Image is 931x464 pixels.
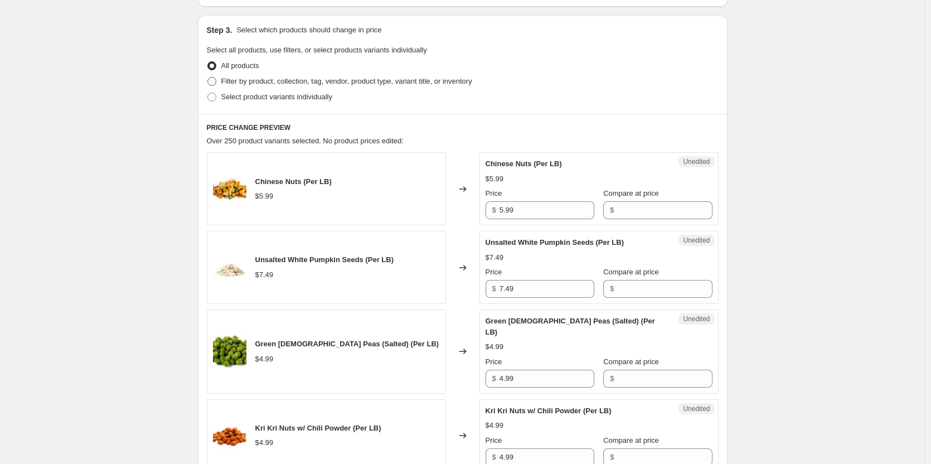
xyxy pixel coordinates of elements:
span: Unsalted White Pumpkin Seeds (Per LB) [255,255,394,264]
span: Price [486,357,502,366]
span: Kri Kri Nuts w/ Chili Powder (Per LB) [255,424,381,432]
span: $ [610,284,614,293]
h6: PRICE CHANGE PREVIEW [207,123,719,132]
span: Compare at price [603,357,659,366]
div: $7.49 [255,269,274,281]
span: Unedited [683,236,710,245]
img: 8007_OrientalMix_Pil-bJIxYnWI_80x.jpg [213,172,246,206]
span: Compare at price [603,436,659,444]
span: $ [492,284,496,293]
img: Cri-Cri-_Hot_Spicy_1808x_1ee1ee0b-f273-4f69-8c64-15815532ae4a_80x.webp [213,419,246,452]
div: $4.99 [255,437,274,448]
span: $ [492,206,496,214]
span: Select all products, use filters, or select products variants individually [207,46,427,54]
span: Chinese Nuts (Per LB) [486,159,562,168]
span: Unsalted White Pumpkin Seeds (Per LB) [486,238,624,246]
span: Select product variants individually [221,93,332,101]
span: Kri Kri Nuts w/ Chili Powder (Per LB) [486,407,612,415]
img: Smart-Stop-Fried-Green-Peas-Salted-2-Pound-Pack-of-1_86dcfa20-ddd5-40d1-92c6-11b0ce827859.29f537d... [213,335,246,368]
span: Green [DEMOGRAPHIC_DATA] Peas (Salted) (Per LB) [255,340,439,348]
span: Filter by product, collection, tag, vendor, product type, variant title, or inventory [221,77,472,85]
span: Compare at price [603,268,659,276]
span: All products [221,61,259,70]
div: $4.99 [255,354,274,365]
div: $4.99 [486,420,504,431]
span: $ [492,453,496,461]
span: $ [610,453,614,461]
span: Price [486,436,502,444]
div: $5.99 [255,191,274,202]
span: Compare at price [603,189,659,197]
span: Unedited [683,157,710,166]
span: $ [610,206,614,214]
span: Price [486,268,502,276]
span: Chinese Nuts (Per LB) [255,177,332,186]
img: 61Y9lxv5ATL_80x.jpg [213,251,246,284]
span: $ [610,374,614,383]
h2: Step 3. [207,25,232,36]
span: $ [492,374,496,383]
p: Select which products should change in price [236,25,381,36]
div: $7.49 [486,252,504,263]
span: Over 250 product variants selected. No product prices edited: [207,137,404,145]
div: $5.99 [486,173,504,185]
span: Unedited [683,404,710,413]
span: Green [DEMOGRAPHIC_DATA] Peas (Salted) (Per LB) [486,317,655,336]
span: Unedited [683,315,710,323]
div: $4.99 [486,341,504,352]
span: Price [486,189,502,197]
